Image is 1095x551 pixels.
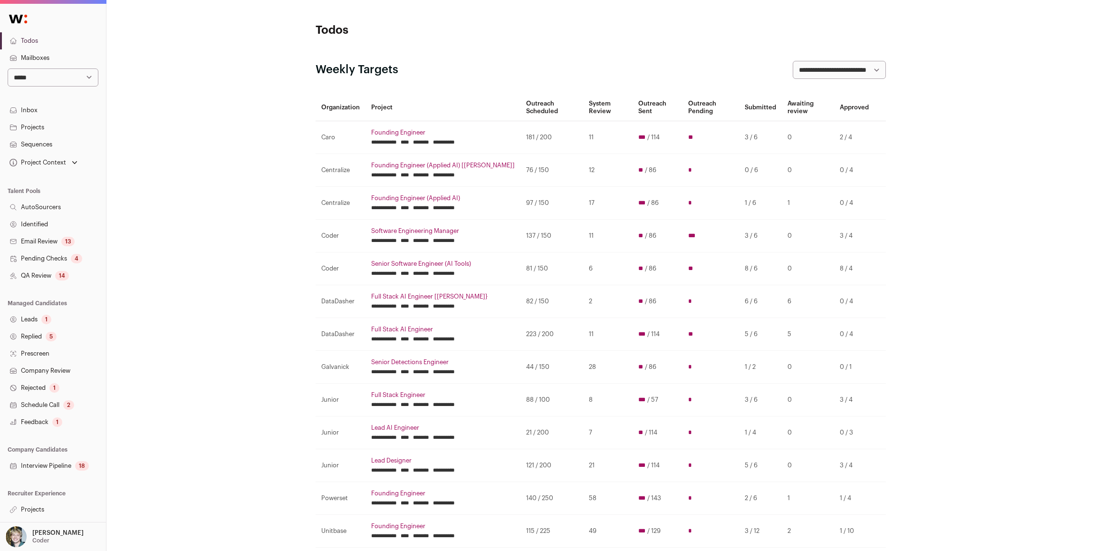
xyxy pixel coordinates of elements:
[782,220,834,252] td: 0
[8,159,66,166] div: Project Context
[739,252,782,285] td: 8 / 6
[739,515,782,548] td: 3 / 12
[316,416,365,449] td: Junior
[371,326,515,333] a: Full Stack AI Engineer
[46,332,57,341] div: 5
[583,220,633,252] td: 11
[782,384,834,416] td: 0
[520,220,583,252] td: 137 / 150
[371,260,515,268] a: Senior Software Engineer (AI Tools)
[682,94,740,121] th: Outreach Pending
[520,252,583,285] td: 81 / 150
[316,121,365,154] td: Caro
[316,154,365,187] td: Centralize
[782,285,834,318] td: 6
[371,162,515,169] a: Founding Engineer (Applied AI) [[PERSON_NAME]]
[782,318,834,351] td: 5
[6,526,27,547] img: 6494470-medium_jpg
[316,384,365,416] td: Junior
[55,271,69,280] div: 14
[4,526,86,547] button: Open dropdown
[316,62,398,77] h2: Weekly Targets
[834,154,874,187] td: 0 / 4
[834,285,874,318] td: 0 / 4
[371,293,515,300] a: Full Stack AI Engineer [[PERSON_NAME]}
[739,384,782,416] td: 3 / 6
[71,254,82,263] div: 4
[316,94,365,121] th: Organization
[834,416,874,449] td: 0 / 3
[645,363,656,371] span: / 86
[583,416,633,449] td: 7
[520,482,583,515] td: 140 / 250
[371,457,515,464] a: Lead Designer
[834,515,874,548] td: 1 / 10
[32,529,84,537] p: [PERSON_NAME]
[834,187,874,220] td: 0 / 4
[520,154,583,187] td: 76 / 150
[739,482,782,515] td: 2 / 6
[583,94,633,121] th: System Review
[520,416,583,449] td: 21 / 200
[782,351,834,384] td: 0
[520,94,583,121] th: Outreach Scheduled
[645,166,656,174] span: / 86
[645,298,656,305] span: / 86
[647,396,658,404] span: / 57
[371,227,515,235] a: Software Engineering Manager
[32,537,49,544] p: Coder
[834,482,874,515] td: 1 / 4
[782,94,834,121] th: Awaiting review
[834,384,874,416] td: 3 / 4
[645,265,656,272] span: / 86
[316,285,365,318] td: DataDasher
[316,515,365,548] td: Unitbase
[371,522,515,530] a: Founding Engineer
[647,134,660,141] span: / 114
[316,23,506,38] h1: Todos
[316,220,365,252] td: Coder
[647,527,661,535] span: / 129
[583,351,633,384] td: 28
[739,318,782,351] td: 5 / 6
[63,400,74,410] div: 2
[739,449,782,482] td: 5 / 6
[52,417,62,427] div: 1
[4,10,32,29] img: Wellfound
[371,424,515,432] a: Lead AI Engineer
[316,318,365,351] td: DataDasher
[739,351,782,384] td: 1 / 2
[520,515,583,548] td: 115 / 225
[316,187,365,220] td: Centralize
[834,220,874,252] td: 3 / 4
[647,462,660,469] span: / 114
[8,156,79,169] button: Open dropdown
[316,351,365,384] td: Galvanick
[583,285,633,318] td: 2
[739,220,782,252] td: 3 / 6
[834,449,874,482] td: 3 / 4
[520,351,583,384] td: 44 / 150
[41,315,51,324] div: 1
[520,449,583,482] td: 121 / 200
[371,358,515,366] a: Senior Detections Engineer
[316,482,365,515] td: Powerset
[520,318,583,351] td: 223 / 200
[834,351,874,384] td: 0 / 1
[365,94,520,121] th: Project
[520,121,583,154] td: 181 / 200
[782,482,834,515] td: 1
[739,285,782,318] td: 6 / 6
[834,94,874,121] th: Approved
[645,429,657,436] span: / 114
[49,383,59,393] div: 1
[782,121,834,154] td: 0
[75,461,89,471] div: 18
[316,449,365,482] td: Junior
[739,154,782,187] td: 0 / 6
[583,154,633,187] td: 12
[782,187,834,220] td: 1
[647,330,660,338] span: / 114
[782,416,834,449] td: 0
[583,515,633,548] td: 49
